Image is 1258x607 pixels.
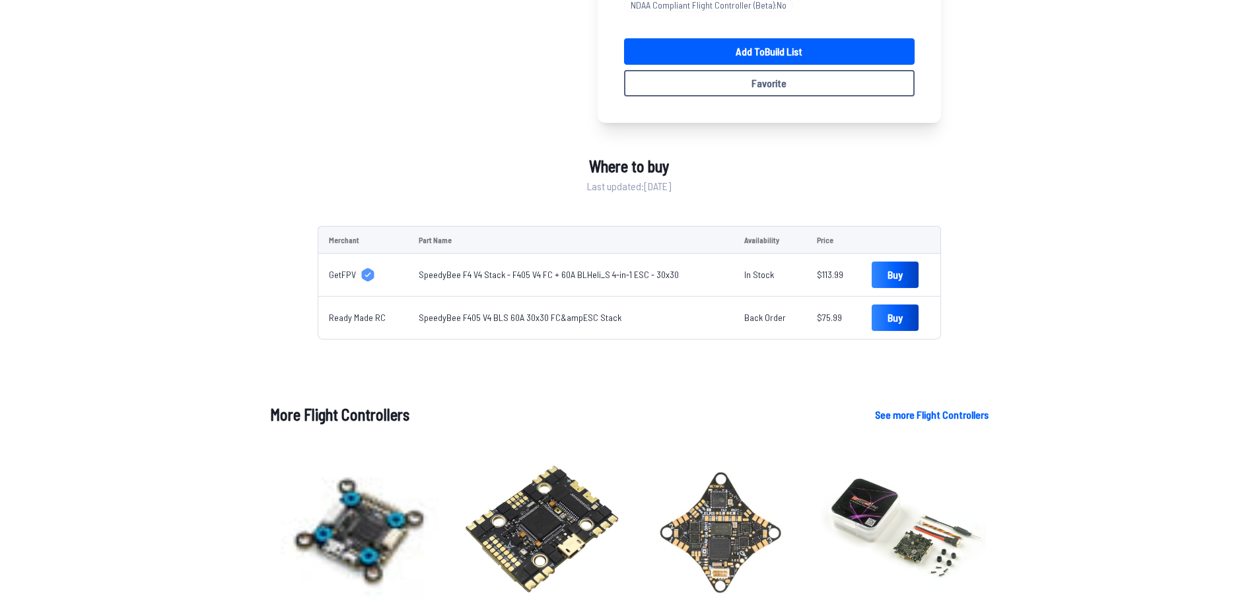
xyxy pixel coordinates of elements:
[329,268,356,281] span: GetFPV
[329,311,386,324] span: Ready Made RC
[329,311,398,324] a: Ready Made RC
[270,403,854,427] h1: More Flight Controllers
[734,254,806,297] td: In Stock
[318,226,409,254] td: Merchant
[408,226,734,254] td: Part Name
[419,269,679,280] a: SpeedyBee F4 V4 Stack - F405 V4 FC + 60A BLHeli_S 4-in-1 ESC - 30x30
[329,268,398,281] a: GetFPV
[734,297,806,339] td: Back Order
[624,70,915,96] button: Favorite
[587,178,671,194] span: Last updated: [DATE]
[872,304,919,331] a: Buy
[589,155,669,178] span: Where to buy
[875,407,989,423] a: See more Flight Controllers
[419,312,621,323] a: SpeedyBee F405 V4 BLS 60A 30x30 FC&ampESC Stack
[806,226,861,254] td: Price
[806,297,861,339] td: $75.99
[624,38,915,65] a: Add toBuild List
[872,262,919,288] a: Buy
[806,254,861,297] td: $113.99
[734,226,806,254] td: Availability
